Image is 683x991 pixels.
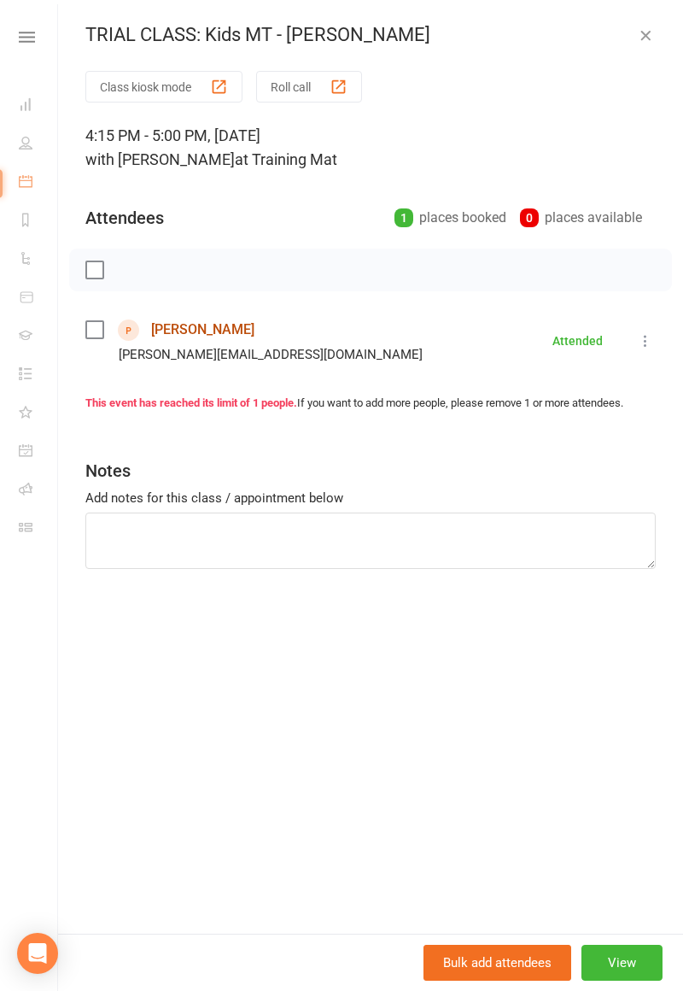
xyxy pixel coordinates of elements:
[235,150,337,168] span: at Training Mat
[520,208,539,227] div: 0
[394,208,413,227] div: 1
[85,488,656,508] div: Add notes for this class / appointment below
[85,71,242,103] button: Class kiosk mode
[394,206,506,230] div: places booked
[85,124,656,172] div: 4:15 PM - 5:00 PM, [DATE]
[520,206,642,230] div: places available
[85,395,656,413] div: If you want to add more people, please remove 1 or more attendees.
[85,206,164,230] div: Attendees
[552,335,603,347] div: Attended
[119,343,423,366] div: [PERSON_NAME][EMAIL_ADDRESS][DOMAIN_NAME]
[58,24,683,46] div: TRIAL CLASS: Kids MT - [PERSON_NAME]
[256,71,362,103] button: Roll call
[85,396,297,409] strong: This event has reached its limit of 1 people.
[17,933,58,974] div: Open Intercom Messenger
[151,316,254,343] a: [PERSON_NAME]
[85,459,131,483] div: Notes
[85,150,235,168] span: with [PERSON_NAME]
[581,945,663,981] button: View
[423,945,571,981] button: Bulk add attendees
